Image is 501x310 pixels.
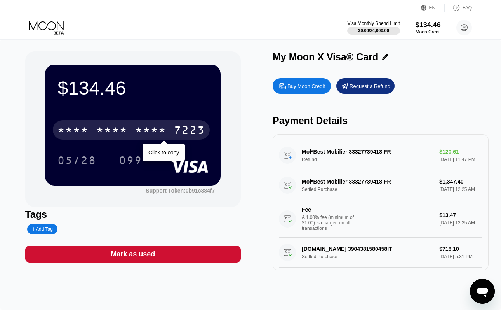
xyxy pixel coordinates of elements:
[279,268,482,305] div: FeeA 1.00% fee (minimum of $1.00) is charged on all transactions$7.18[DATE] 5:31 PM
[57,77,208,99] div: $134.46
[336,78,395,94] div: Request a Refund
[347,21,400,35] div: Visa Monthly Spend Limit$0.00/$4,000.00
[113,151,148,170] div: 099
[25,246,241,263] div: Mark as used
[421,4,445,12] div: EN
[350,83,390,89] div: Request a Refund
[463,5,472,11] div: FAQ
[445,4,472,12] div: FAQ
[52,151,102,170] div: 05/28
[148,149,179,156] div: Click to copy
[470,279,495,304] iframe: Bouton de lancement de la fenêtre de messagerie
[32,226,53,232] div: Add Tag
[302,215,360,231] div: A 1.00% fee (minimum of $1.00) is charged on all transactions
[416,21,441,29] div: $134.46
[146,187,215,194] div: Support Token:0b91c384f7
[273,115,489,126] div: Payment Details
[27,224,57,234] div: Add Tag
[358,28,389,33] div: $0.00 / $4,000.00
[273,51,378,63] div: My Moon X Visa® Card
[25,209,241,220] div: Tags
[174,125,205,137] div: 7223
[111,250,155,259] div: Mark as used
[439,212,482,218] div: $13.47
[429,5,436,11] div: EN
[279,200,482,238] div: FeeA 1.00% fee (minimum of $1.00) is charged on all transactions$13.47[DATE] 12:25 AM
[57,155,96,168] div: 05/28
[302,207,356,213] div: Fee
[347,21,400,26] div: Visa Monthly Spend Limit
[119,155,142,168] div: 099
[416,29,441,35] div: Moon Credit
[439,220,482,226] div: [DATE] 12:25 AM
[146,187,215,194] div: Support Token: 0b91c384f7
[273,78,331,94] div: Buy Moon Credit
[416,21,441,35] div: $134.46Moon Credit
[287,83,325,89] div: Buy Moon Credit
